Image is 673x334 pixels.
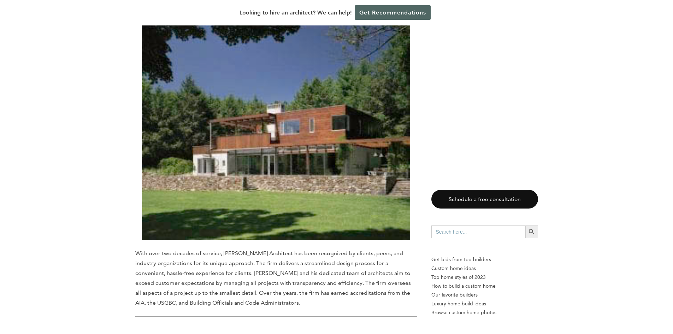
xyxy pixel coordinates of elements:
iframe: Drift Widget Chat Controller [537,283,665,326]
a: Top home styles of 2023 [431,273,538,282]
a: Our favorite builders [431,291,538,299]
input: Search here... [431,225,525,238]
svg: Search [528,228,536,236]
p: Get bids from top builders [431,255,538,264]
a: How to build a custom home [431,282,538,291]
a: Schedule a free consultation [431,190,538,209]
span: With over two decades of service, [PERSON_NAME] Architect has been recognized by clients, peers, ... [135,250,411,306]
a: Get Recommendations [355,5,431,20]
a: Browse custom home photos [431,308,538,317]
a: Luxury home build ideas [431,299,538,308]
a: Custom home ideas [431,264,538,273]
